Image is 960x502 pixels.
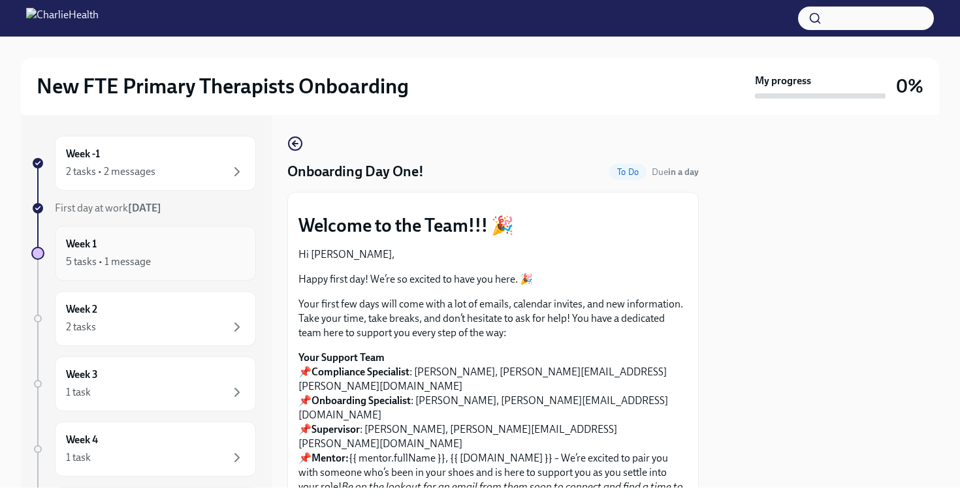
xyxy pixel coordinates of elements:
p: Happy first day! We’re so excited to have you here. 🎉 [298,272,688,287]
div: 2 tasks [66,320,96,334]
h6: Week 2 [66,302,97,317]
strong: in a day [668,166,699,178]
strong: [DATE] [128,202,161,214]
div: 1 task [66,385,91,400]
a: Week 15 tasks • 1 message [31,226,256,281]
strong: Your Support Team [298,351,385,364]
strong: My progress [755,74,811,88]
h2: New FTE Primary Therapists Onboarding [37,73,409,99]
h6: Week 4 [66,433,98,447]
h6: Week 3 [66,368,98,382]
a: Week -12 tasks • 2 messages [31,136,256,191]
strong: Compliance Specialist [312,366,409,378]
span: First day at work [55,202,161,214]
h6: Week -1 [66,147,100,161]
strong: Supervisor [312,423,360,435]
img: CharlieHealth [26,8,99,29]
h6: Week 1 [66,237,97,251]
p: Welcome to the Team!!! 🎉 [298,213,688,237]
strong: Onboarding Specialist [312,394,411,407]
strong: Mentor: [312,452,349,464]
a: First day at work[DATE] [31,201,256,215]
span: September 4th, 2025 10:00 [652,166,699,178]
p: Hi [PERSON_NAME], [298,247,688,262]
span: Due [652,166,699,178]
div: 1 task [66,450,91,465]
span: To Do [609,167,647,177]
a: Week 31 task [31,356,256,411]
h4: Onboarding Day One! [287,162,424,181]
a: Week 22 tasks [31,291,256,346]
h3: 0% [896,74,923,98]
a: Week 41 task [31,422,256,477]
div: 2 tasks • 2 messages [66,165,155,179]
div: 5 tasks • 1 message [66,255,151,269]
p: Your first few days will come with a lot of emails, calendar invites, and new information. Take y... [298,297,688,340]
